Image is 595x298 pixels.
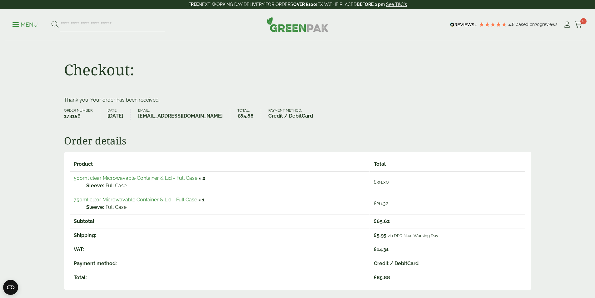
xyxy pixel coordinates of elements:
[12,21,38,28] p: Menu
[267,17,329,32] img: GreenPak Supplies
[107,112,123,120] strong: [DATE]
[542,22,558,27] span: reviews
[70,229,370,242] th: Shipping:
[450,23,477,27] img: REVIEWS.io
[479,22,507,27] div: 4.78 Stars
[107,109,131,120] li: Date:
[374,218,390,224] span: 65.62
[70,257,370,270] th: Payment method:
[580,18,587,24] span: 0
[370,158,525,171] th: Total
[64,112,93,120] strong: 173156
[575,20,583,29] a: 0
[370,257,525,270] td: Credit / DebitCard
[86,204,366,211] p: Full Case
[268,112,313,120] strong: Credit / DebitCard
[70,215,370,228] th: Subtotal:
[357,2,385,7] strong: BEFORE 2 pm
[74,197,197,203] a: 750ml clear Microwavable Container & Lid - Full Case
[199,175,205,181] strong: × 2
[374,218,377,224] span: £
[64,96,531,104] p: Thank you. Your order has been received.
[268,109,320,120] li: Payment method:
[70,243,370,256] th: VAT:
[374,200,388,206] bdi: 26.32
[237,109,261,120] li: Total:
[237,113,254,119] bdi: 85.88
[3,280,18,295] button: Open CMP widget
[388,233,438,238] small: via DPD Next Working Day
[374,275,377,280] span: £
[386,2,407,7] a: See T&C's
[563,22,571,28] i: My Account
[198,197,205,203] strong: × 1
[374,232,386,238] span: 5.95
[374,275,390,280] span: 85.88
[508,22,516,27] span: 4.8
[516,22,535,27] span: Based on
[293,2,316,7] strong: OVER £100
[138,109,230,120] li: Email:
[535,22,542,27] span: 209
[64,61,134,79] h1: Checkout:
[70,158,370,171] th: Product
[74,175,197,181] a: 500ml clear Microwavable Container & Lid - Full Case
[374,200,376,206] span: £
[374,179,376,185] span: £
[374,179,389,185] bdi: 39.30
[374,232,377,238] span: £
[12,21,38,27] a: Menu
[138,112,223,120] strong: [EMAIL_ADDRESS][DOMAIN_NAME]
[64,109,101,120] li: Order number:
[64,135,531,147] h2: Order details
[86,204,104,211] strong: Sleeve:
[188,2,199,7] strong: FREE
[86,182,104,189] strong: Sleeve:
[70,271,370,284] th: Total:
[237,113,240,119] span: £
[374,246,389,252] span: 14.31
[374,246,377,252] span: £
[86,182,366,189] p: Full Case
[575,22,583,28] i: Cart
